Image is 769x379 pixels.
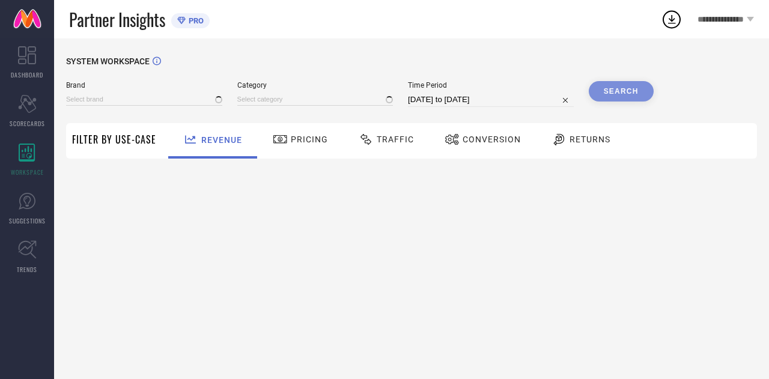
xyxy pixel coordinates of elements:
span: Time Period [408,81,574,89]
input: Select brand [66,93,222,106]
span: Pricing [291,135,328,144]
span: SYSTEM WORKSPACE [66,56,150,66]
span: Conversion [463,135,521,144]
span: SCORECARDS [10,119,45,128]
span: Revenue [201,135,242,145]
span: SUGGESTIONS [9,216,46,225]
span: Category [237,81,394,89]
span: Partner Insights [69,7,165,32]
span: PRO [186,16,204,25]
span: Filter By Use-Case [72,132,156,147]
span: Brand [66,81,222,89]
span: DASHBOARD [11,70,43,79]
input: Select time period [408,92,574,107]
span: TRENDS [17,265,37,274]
span: Returns [570,135,610,144]
span: WORKSPACE [11,168,44,177]
span: Traffic [377,135,414,144]
div: Open download list [661,8,682,30]
input: Select category [237,93,394,106]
